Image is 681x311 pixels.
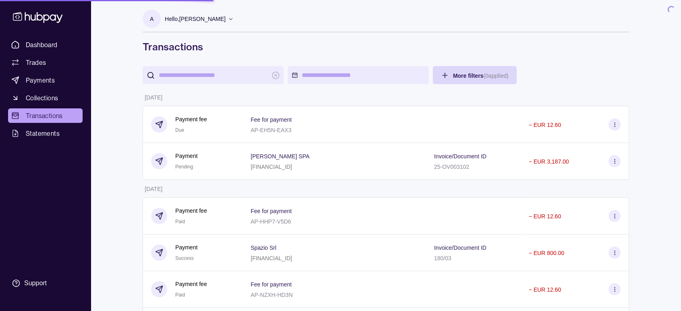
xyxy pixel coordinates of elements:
[251,164,292,170] p: [FINANCIAL_ID]
[150,15,154,23] p: A
[175,243,197,252] p: Payment
[143,40,629,53] h1: Transactions
[26,129,60,138] span: Statements
[175,219,185,224] span: Paid
[8,55,83,70] a: Trades
[529,122,561,128] p: − EUR 12.60
[8,73,83,87] a: Payments
[251,116,292,123] p: Fee for payment
[529,286,561,293] p: − EUR 12.60
[175,164,193,170] span: Pending
[165,15,226,23] p: Hello, [PERSON_NAME]
[251,245,276,251] p: Spazio Srl
[8,37,83,52] a: Dashboard
[251,127,291,133] p: AP-EH5N-EAX3
[145,94,162,101] p: [DATE]
[26,111,63,120] span: Transactions
[251,255,292,261] p: [FINANCIAL_ID]
[434,245,486,251] p: Invoice/Document ID
[251,281,292,288] p: Fee for payment
[26,75,55,85] span: Payments
[145,186,162,192] p: [DATE]
[483,73,508,79] p: ( 0 applied)
[8,108,83,123] a: Transactions
[433,66,517,84] button: More filters(0applied)
[175,206,207,215] p: Payment fee
[251,218,291,225] p: AP-HHP7-V5D6
[251,208,292,214] p: Fee for payment
[8,91,83,105] a: Collections
[26,93,58,103] span: Collections
[529,213,561,220] p: − EUR 12.60
[26,40,58,50] span: Dashboard
[175,292,185,298] span: Paid
[251,292,293,298] p: AP-NZXH-HD3N
[251,153,309,160] p: [PERSON_NAME] SPA
[529,250,564,256] p: − EUR 800.00
[8,275,83,292] a: Support
[175,151,197,160] p: Payment
[434,164,469,170] p: 25-OV003102
[529,158,569,165] p: − EUR 3,187.00
[8,126,83,141] a: Statements
[434,255,451,261] p: 180/03
[175,127,184,133] span: Due
[26,58,46,67] span: Trades
[453,73,509,79] span: More filters
[159,66,268,84] input: search
[175,280,207,288] p: Payment fee
[24,279,47,288] div: Support
[434,153,486,160] p: Invoice/Document ID
[175,115,207,124] p: Payment fee
[175,255,193,261] span: Success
